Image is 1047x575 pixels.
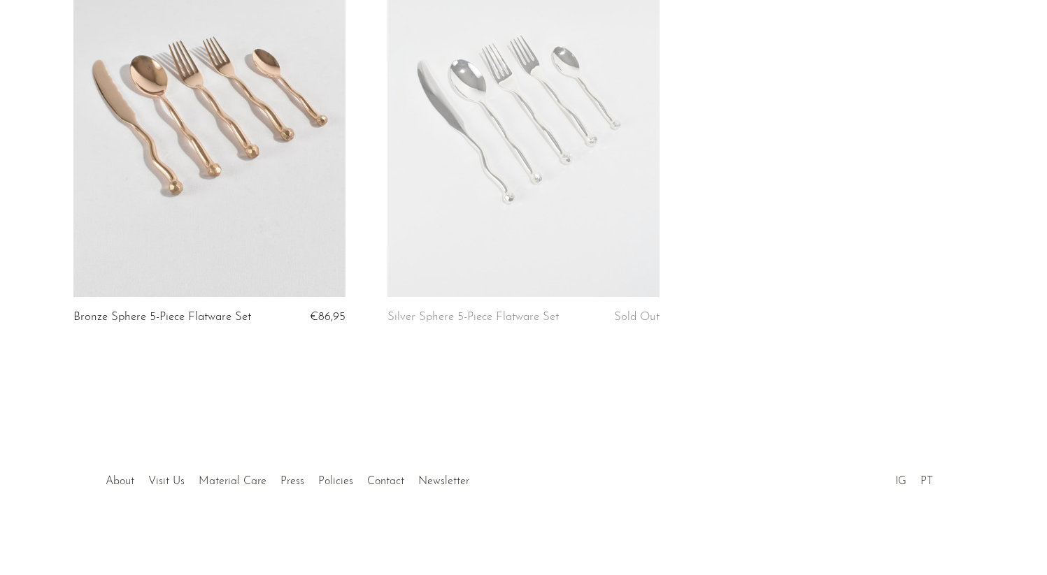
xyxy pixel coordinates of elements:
[614,311,660,323] span: Sold Out
[920,476,933,487] a: PT
[367,476,404,487] a: Contact
[73,311,251,323] a: Bronze Sphere 5-Piece Flatware Set
[888,465,940,491] ul: Social Medias
[106,476,134,487] a: About
[318,476,353,487] a: Policies
[387,311,559,323] a: Silver Sphere 5-Piece Flatware Set
[895,476,906,487] a: IG
[310,311,346,323] span: €86,95
[280,476,304,487] a: Press
[99,465,476,491] ul: Quick links
[148,476,185,487] a: Visit Us
[199,476,266,487] a: Material Care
